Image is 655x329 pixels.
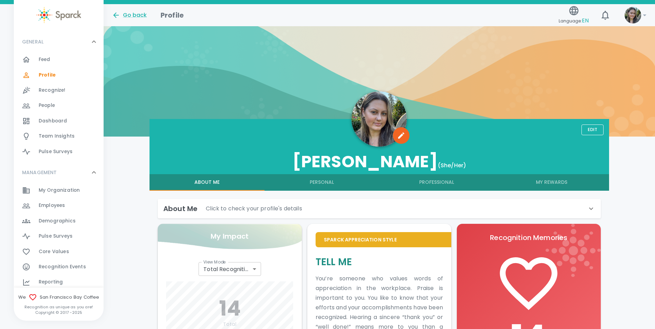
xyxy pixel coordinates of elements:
div: About MeClick to check your profile's details [158,199,601,218]
h3: [PERSON_NAME] [150,152,609,171]
div: GENERAL [14,31,104,52]
p: Sparck Appreciation Style [324,236,443,243]
span: Reporting [39,279,63,286]
p: Click to check your profile's details [206,205,302,213]
img: Picture of Mackenzie [625,7,641,23]
button: Professional [379,174,494,191]
a: Demographics [14,213,104,229]
h1: Profile [161,10,184,21]
span: (She/Her) [438,161,466,169]
p: MANAGEMENT [22,169,57,176]
span: EN [582,17,589,24]
img: logo [546,224,601,277]
p: GENERAL [22,38,44,45]
img: Sparck logo [36,7,81,23]
span: Pulse Surveys [39,233,73,240]
span: Team Insights [39,133,75,140]
span: Dashboard [39,118,67,124]
button: Edit [581,124,604,135]
span: Language: [559,16,589,26]
span: Feed [39,56,50,63]
a: Recognize! [14,83,104,98]
span: Employees [39,202,65,209]
button: Go back [112,11,147,19]
a: Profile [14,68,104,83]
button: About Me [150,174,264,191]
button: Personal [264,174,379,191]
button: Language:EN [556,3,591,28]
a: Sparck logo [14,7,104,23]
h5: Tell Me [316,256,443,268]
a: Core Values [14,244,104,259]
a: Pulse Surveys [14,229,104,244]
p: Copyright © 2017 - 2025 [14,310,104,315]
span: Demographics [39,218,76,225]
div: GENERAL [14,52,104,162]
span: We San Francisco Bay Coffee [14,293,104,301]
a: Feed [14,52,104,67]
div: full width tabs [150,174,609,191]
a: Employees [14,198,104,213]
a: My Organization [14,183,104,198]
span: People [39,102,55,109]
a: People [14,98,104,113]
a: Team Insights [14,129,104,144]
a: Pulse Surveys [14,144,104,159]
span: My Organization [39,187,80,194]
div: Total Recognitions [199,262,261,276]
a: Reporting [14,275,104,290]
h6: About Me [163,203,198,214]
img: Picture of Mackenzie Vega [351,91,407,147]
a: Recognition Events [14,259,104,275]
p: Recognition Memories [465,232,593,243]
span: Profile [39,72,56,79]
span: Recognize! [39,87,66,94]
label: View Mode [203,259,226,265]
div: MANAGEMENT [14,162,104,183]
a: Dashboard [14,113,104,129]
button: My Rewards [494,174,609,191]
p: My Impact [211,231,249,242]
span: Core Values [39,248,69,255]
p: Recognition as unique as you are! [14,304,104,310]
span: Pulse Surveys [39,148,73,155]
span: Recognition Events [39,263,86,270]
